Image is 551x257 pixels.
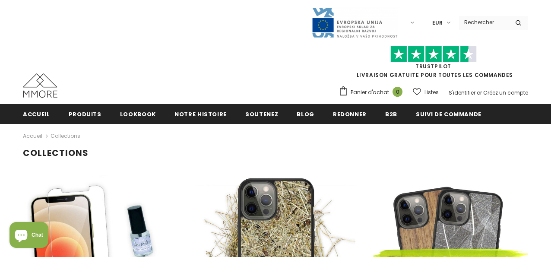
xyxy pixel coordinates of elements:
span: soutenez [245,110,278,118]
a: Accueil [23,131,42,141]
span: Suivi de commande [416,110,481,118]
span: Blog [297,110,314,118]
a: TrustPilot [415,63,451,70]
a: Panier d'achat 0 [339,86,407,99]
a: Accueil [23,104,50,124]
span: Listes [424,88,439,97]
span: or [477,89,482,96]
a: Notre histoire [174,104,227,124]
span: Accueil [23,110,50,118]
a: Suivi de commande [416,104,481,124]
a: Javni Razpis [311,19,398,26]
img: Faites confiance aux étoiles pilotes [390,46,477,63]
span: EUR [432,19,443,27]
a: Redonner [333,104,367,124]
h1: Collections [23,148,528,159]
span: LIVRAISON GRATUITE POUR TOUTES LES COMMANDES [339,50,528,79]
img: Cas MMORE [23,73,57,98]
span: Redonner [333,110,367,118]
span: Panier d'achat [351,88,389,97]
input: Search Site [459,16,509,29]
span: Notre histoire [174,110,227,118]
a: B2B [385,104,397,124]
span: B2B [385,110,397,118]
inbox-online-store-chat: Shopify online store chat [7,222,51,250]
a: Produits [69,104,101,124]
span: Produits [69,110,101,118]
a: S'identifier [449,89,475,96]
span: Lookbook [120,110,156,118]
a: Créez un compte [483,89,528,96]
a: Listes [413,85,439,100]
span: 0 [393,87,402,97]
span: Collections [51,131,80,141]
a: Lookbook [120,104,156,124]
img: Javni Razpis [311,7,398,38]
a: soutenez [245,104,278,124]
a: Blog [297,104,314,124]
